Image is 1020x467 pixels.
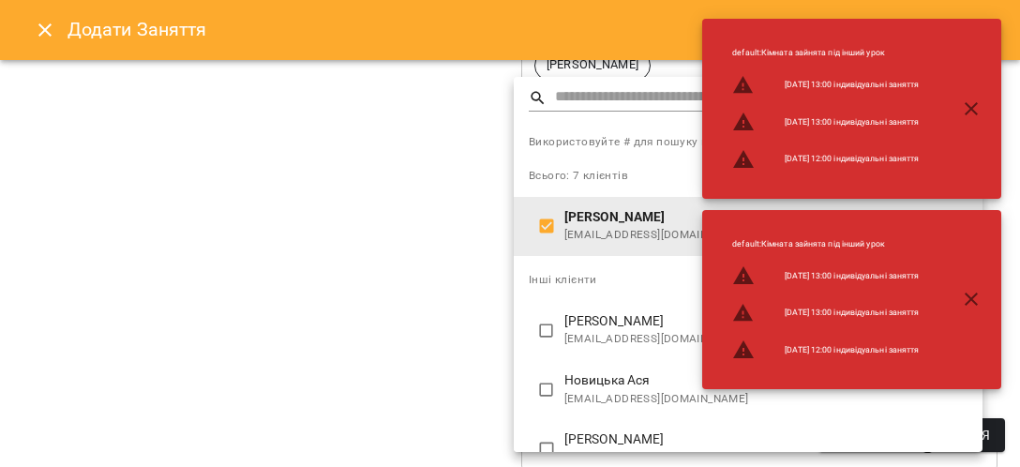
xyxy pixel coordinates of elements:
[529,169,628,182] span: Всього: 7 клієнтів
[717,141,934,178] li: [DATE] 12:00 індивідуальні заняття
[564,371,967,390] p: Новицька Ася
[564,430,967,449] p: [PERSON_NAME]
[717,331,934,369] li: [DATE] 12:00 індивідуальні заняття
[564,330,967,349] span: [EMAIL_ADDRESS][DOMAIN_NAME]
[564,208,967,227] p: [PERSON_NAME]
[564,226,967,245] span: [EMAIL_ADDRESS][DOMAIN_NAME]
[717,231,934,258] li: default : Кімната зайнята під інший урок
[564,390,967,409] span: [EMAIL_ADDRESS][DOMAIN_NAME]
[529,133,967,152] span: Використовуйте # для пошуку по тегах, наприклад #Англійська
[529,273,597,286] span: Інші клієнти
[564,312,967,331] p: [PERSON_NAME]
[717,257,934,294] li: [DATE] 13:00 індивідуальні заняття
[717,294,934,332] li: [DATE] 13:00 індивідуальні заняття
[717,39,934,67] li: default : Кімната зайнята під інший урок
[717,67,934,104] li: [DATE] 13:00 індивідуальні заняття
[717,103,934,141] li: [DATE] 13:00 індивідуальні заняття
